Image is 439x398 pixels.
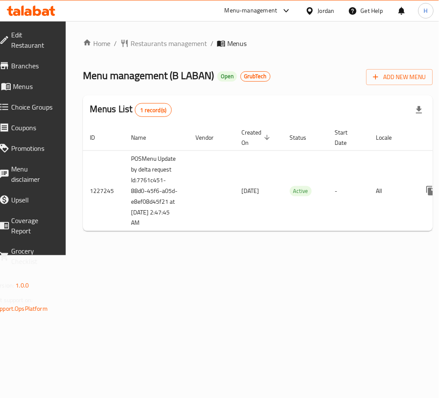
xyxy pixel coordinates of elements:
span: Menus [227,38,247,49]
span: Created On [242,127,273,148]
span: GrubTech [241,73,270,80]
li: / [210,38,213,49]
button: Add New Menu [366,69,433,85]
span: Branches [11,61,55,71]
nav: breadcrumb [83,38,433,49]
td: - [328,150,369,231]
span: Edit Restaurant [11,30,55,50]
span: Locale [376,132,403,143]
td: All [369,150,414,231]
div: Export file [409,100,430,120]
span: Vendor [195,132,225,143]
span: 1 record(s) [135,106,172,114]
span: ID [90,132,106,143]
a: Restaurants management [120,38,207,49]
h2: Menus List [90,103,172,117]
span: Open [217,73,237,80]
span: Menu management ( B LABAN ) [83,66,214,85]
span: Coupons [11,122,55,133]
li: / [114,38,117,49]
a: Home [83,38,110,49]
span: 1.0.0 [15,280,29,291]
div: Menu-management [225,6,277,16]
div: Jordan [318,6,335,15]
span: H [424,6,428,15]
td: 1227245 [83,150,124,231]
div: Open [217,71,237,82]
span: Promotions [11,143,55,153]
span: Status [290,132,318,143]
span: Choice Groups [11,102,55,112]
span: [DATE] [242,185,259,196]
span: Active [290,186,312,196]
div: Total records count [135,103,172,117]
span: Grocery Checklist [11,246,55,267]
span: Menu disclaimer [11,164,55,184]
span: Restaurants management [131,38,207,49]
span: Name [131,132,157,143]
span: Start Date [335,127,359,148]
td: POSMenu Update by delta request Id:7761c451-88d0-45f6-a05d-e8ef08d45f21 at [DATE] 2:47:45 AM [124,150,189,231]
span: Menus [13,81,55,92]
span: Upsell [11,195,55,205]
span: Coverage Report [11,215,55,236]
span: Add New Menu [373,72,426,83]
